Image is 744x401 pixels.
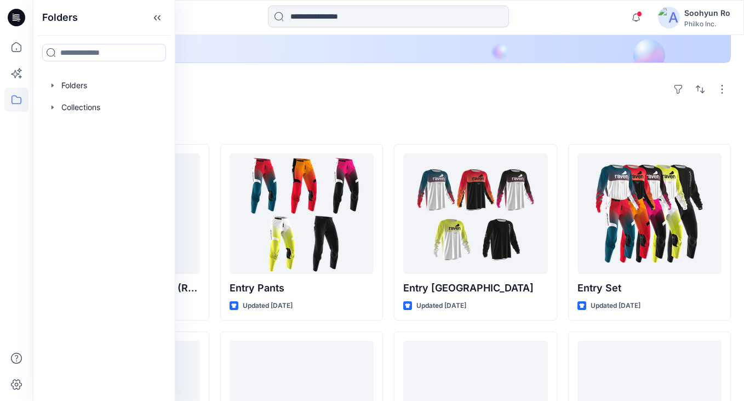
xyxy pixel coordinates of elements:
[46,120,731,133] h4: Styles
[243,300,293,312] p: Updated [DATE]
[684,7,730,20] div: Soohyun Ro
[403,280,548,296] p: Entry [GEOGRAPHIC_DATA]
[403,153,548,274] a: Entry Jersey
[658,7,680,28] img: avatar
[577,153,722,274] a: Entry Set
[684,20,730,28] div: Philko Inc.
[591,300,640,312] p: Updated [DATE]
[577,280,722,296] p: Entry Set
[230,153,374,274] a: Entry Pants
[416,300,466,312] p: Updated [DATE]
[230,280,374,296] p: Entry Pants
